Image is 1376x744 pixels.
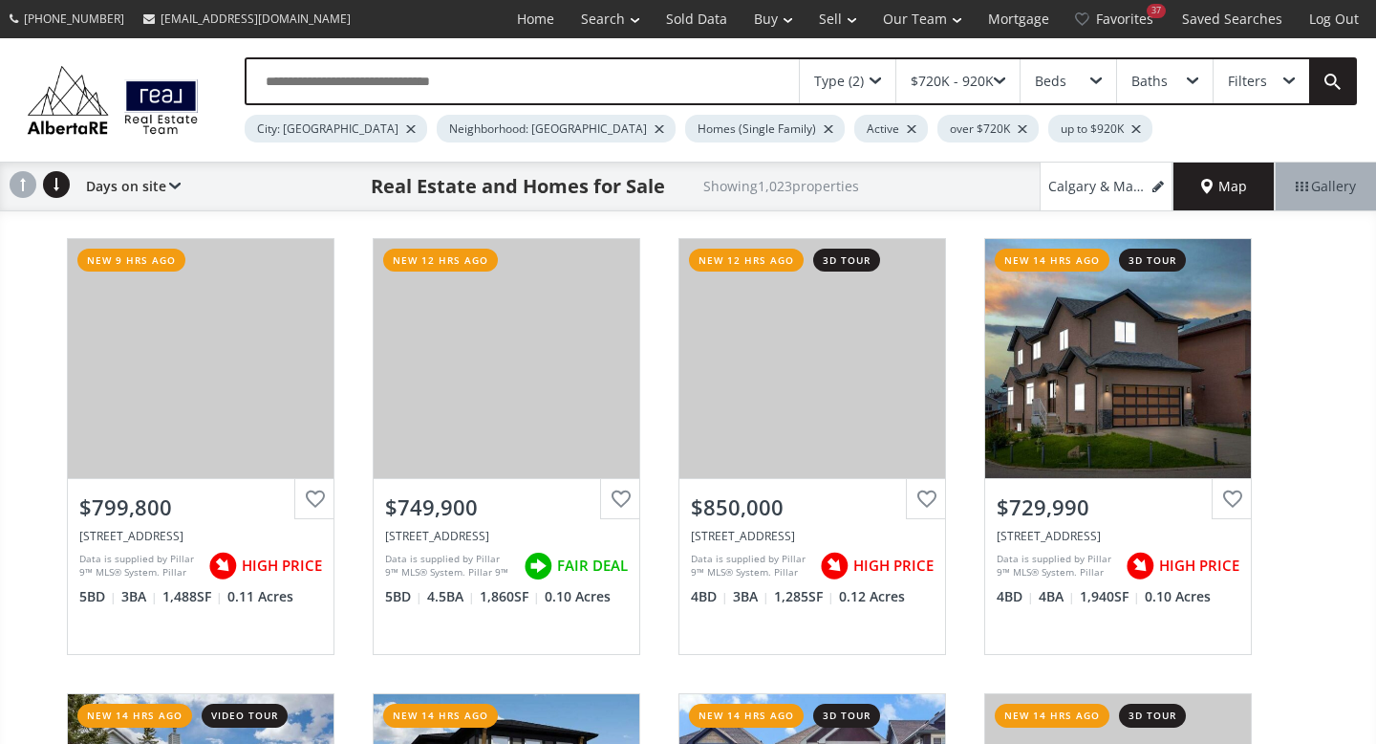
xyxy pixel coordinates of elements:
[1080,587,1140,606] span: 1,940 SF
[76,163,181,210] div: Days on site
[839,587,905,606] span: 0.12 Acres
[437,115,676,142] div: Neighborhood: [GEOGRAPHIC_DATA]
[997,528,1239,544] div: 197 Tarawood Place NE, Calgary, AB T3J 5B4
[703,179,859,193] h2: Showing 1,023 properties
[997,587,1034,606] span: 4 BD
[121,587,158,606] span: 3 BA
[385,587,422,606] span: 5 BD
[691,552,810,580] div: Data is supplied by Pillar 9™ MLS® System. Pillar 9™ is the owner of the copyright in its MLS® Sy...
[48,219,354,674] a: new 9 hrs ago$799,800[STREET_ADDRESS]Data is supplied by Pillar 9™ MLS® System. Pillar 9™ is the ...
[1147,4,1166,18] div: 37
[204,547,242,585] img: rating icon
[997,552,1116,580] div: Data is supplied by Pillar 9™ MLS® System. Pillar 9™ is the owner of the copyright in its MLS® Sy...
[557,556,628,576] span: FAIR DEAL
[354,219,659,674] a: new 12 hrs ago$749,900[STREET_ADDRESS]Data is supplied by Pillar 9™ MLS® System. Pillar 9™ is the...
[1040,163,1173,210] a: Calgary & Mahogany, 720K - 920K
[1228,75,1267,88] div: Filters
[1296,177,1356,196] span: Gallery
[997,492,1239,522] div: $729,990
[911,75,994,88] div: $720K - 920K
[162,587,223,606] span: 1,488 SF
[545,587,611,606] span: 0.10 Acres
[1145,587,1211,606] span: 0.10 Acres
[427,587,475,606] span: 4.5 BA
[685,115,845,142] div: Homes (Single Family)
[79,528,322,544] div: 64 Scripps Landing NW, Calgary, AB T3L1W2
[691,587,728,606] span: 4 BD
[19,61,206,140] img: Logo
[134,1,360,36] a: [EMAIL_ADDRESS][DOMAIN_NAME]
[659,219,965,674] a: new 12 hrs ago3d tour$850,000[STREET_ADDRESS]Data is supplied by Pillar 9™ MLS® System. Pillar 9™...
[733,587,769,606] span: 3 BA
[854,115,928,142] div: Active
[227,587,293,606] span: 0.11 Acres
[24,11,124,27] span: [PHONE_NUMBER]
[79,552,199,580] div: Data is supplied by Pillar 9™ MLS® System. Pillar 9™ is the owner of the copyright in its MLS® Sy...
[814,75,864,88] div: Type (2)
[815,547,853,585] img: rating icon
[1173,163,1275,210] div: Map
[1035,75,1066,88] div: Beds
[242,556,322,576] span: HIGH PRICE
[1039,587,1075,606] span: 4 BA
[1048,177,1149,196] span: Calgary & Mahogany, 720K - 920K
[161,11,351,27] span: [EMAIL_ADDRESS][DOMAIN_NAME]
[385,552,514,580] div: Data is supplied by Pillar 9™ MLS® System. Pillar 9™ is the owner of the copyright in its MLS® Sy...
[245,115,427,142] div: City: [GEOGRAPHIC_DATA]
[965,219,1271,674] a: new 14 hrs ago3d tour$729,990[STREET_ADDRESS]Data is supplied by Pillar 9™ MLS® System. Pillar 9™...
[79,587,117,606] span: 5 BD
[385,492,628,522] div: $749,900
[853,556,934,576] span: HIGH PRICE
[1131,75,1168,88] div: Baths
[385,528,628,544] div: 140 Coventry Green NE, Calgary, AB T3K 4L5
[79,492,322,522] div: $799,800
[1048,115,1152,142] div: up to $920K
[519,547,557,585] img: rating icon
[371,173,665,200] h1: Real Estate and Homes for Sale
[1275,163,1376,210] div: Gallery
[480,587,540,606] span: 1,860 SF
[1121,547,1159,585] img: rating icon
[1201,177,1247,196] span: Map
[774,587,834,606] span: 1,285 SF
[937,115,1039,142] div: over $720K
[691,528,934,544] div: 119 Silver Brook Road NW, Calgary, AB T3B 3H9
[1159,556,1239,576] span: HIGH PRICE
[691,492,934,522] div: $850,000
